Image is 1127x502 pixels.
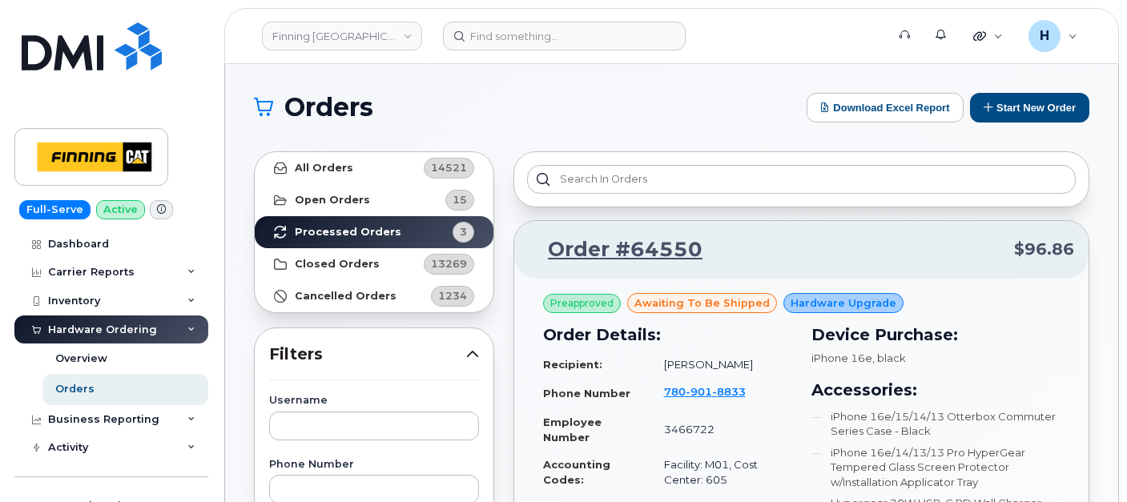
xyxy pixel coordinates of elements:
[269,396,479,406] label: Username
[664,385,746,398] span: 780
[255,152,493,184] a: All Orders14521
[431,256,467,271] span: 13269
[550,296,614,311] span: Preapproved
[431,160,467,175] span: 14521
[650,451,792,493] td: Facility: M01, Cost Center: 605
[712,385,746,398] span: 8833
[872,351,906,364] span: , black
[543,416,602,444] strong: Employee Number
[543,323,792,347] h3: Order Details:
[295,194,370,207] strong: Open Orders
[811,378,1061,402] h3: Accessories:
[811,323,1061,347] h3: Device Purchase:
[686,385,712,398] span: 901
[269,343,466,366] span: Filters
[543,387,630,400] strong: Phone Number
[811,409,1061,439] li: iPhone 16e/15/14/13 Otterbox Commuter Series Case - Black
[811,351,872,364] span: iPhone 16e
[255,184,493,216] a: Open Orders15
[791,295,896,311] span: Hardware Upgrade
[529,235,702,264] a: Order #64550
[438,288,467,303] span: 1234
[255,248,493,280] a: Closed Orders13269
[295,162,353,175] strong: All Orders
[453,192,467,207] span: 15
[255,216,493,248] a: Processed Orders3
[255,280,493,312] a: Cancelled Orders1234
[1014,238,1074,261] span: $96.86
[650,351,792,379] td: [PERSON_NAME]
[543,358,602,371] strong: Recipient:
[460,224,467,239] span: 3
[527,165,1076,194] input: Search in orders
[269,460,479,470] label: Phone Number
[650,408,792,451] td: 3466722
[664,385,765,398] a: 7809018833
[634,295,770,311] span: awaiting to be shipped
[970,93,1089,122] button: Start New Order
[543,458,610,486] strong: Accounting Codes:
[284,95,373,119] span: Orders
[295,258,380,271] strong: Closed Orders
[295,226,401,239] strong: Processed Orders
[807,93,964,122] button: Download Excel Report
[295,290,396,303] strong: Cancelled Orders
[811,445,1061,490] li: iPhone 16e/14/13/13 Pro HyperGear Tempered Glass Screen Protector w/Installation Applicator Tray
